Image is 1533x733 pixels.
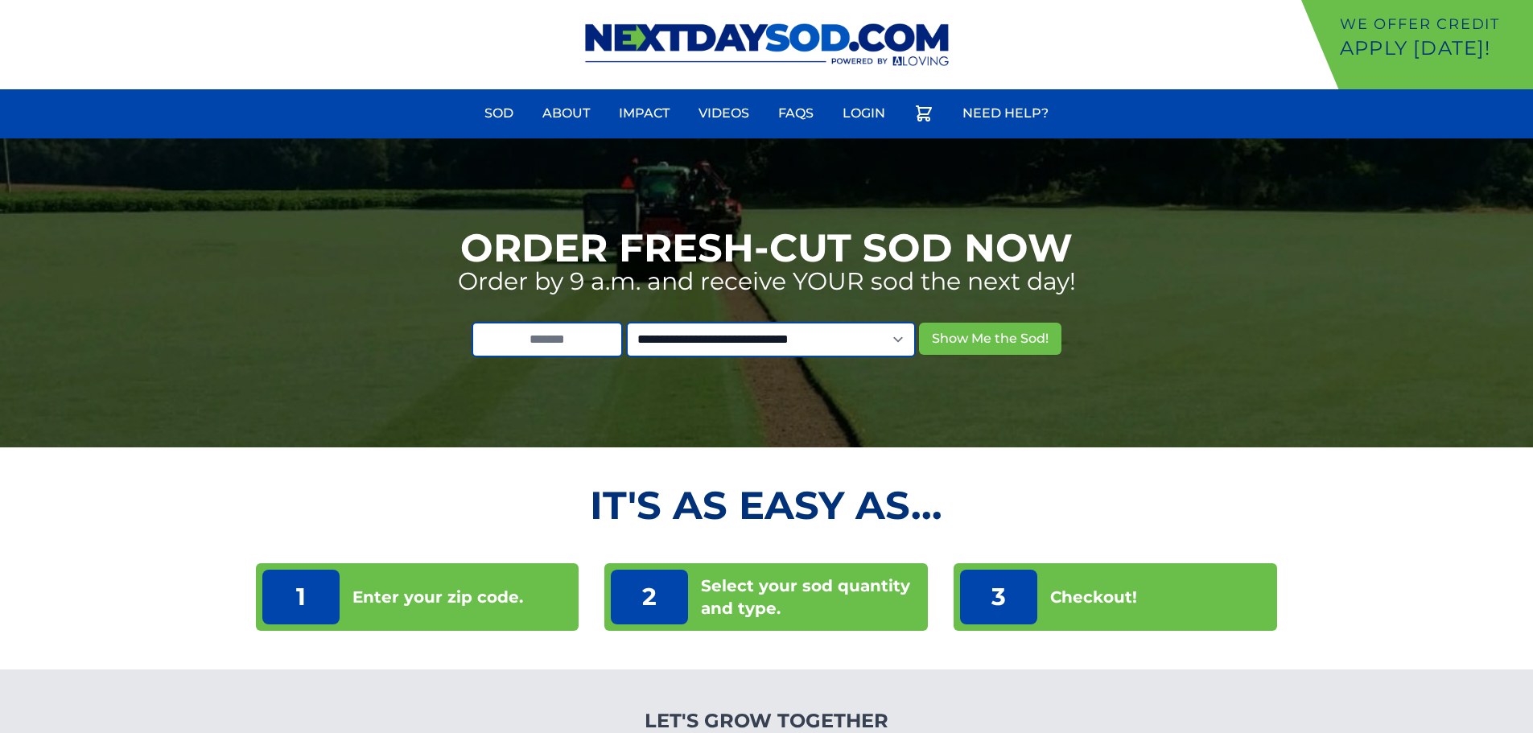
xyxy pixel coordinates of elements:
[1340,13,1527,35] p: We offer Credit
[769,94,823,133] a: FAQs
[458,267,1076,296] p: Order by 9 a.m. and receive YOUR sod the next day!
[833,94,895,133] a: Login
[609,94,679,133] a: Impact
[262,570,340,624] p: 1
[953,94,1058,133] a: Need Help?
[701,574,921,620] p: Select your sod quantity and type.
[689,94,759,133] a: Videos
[1340,35,1527,61] p: Apply [DATE]!
[256,486,1278,525] h2: It's as Easy As...
[611,570,688,624] p: 2
[475,94,523,133] a: Sod
[352,586,523,608] p: Enter your zip code.
[919,323,1061,355] button: Show Me the Sod!
[533,94,600,133] a: About
[460,229,1073,267] h1: Order Fresh-Cut Sod Now
[1050,586,1137,608] p: Checkout!
[960,570,1037,624] p: 3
